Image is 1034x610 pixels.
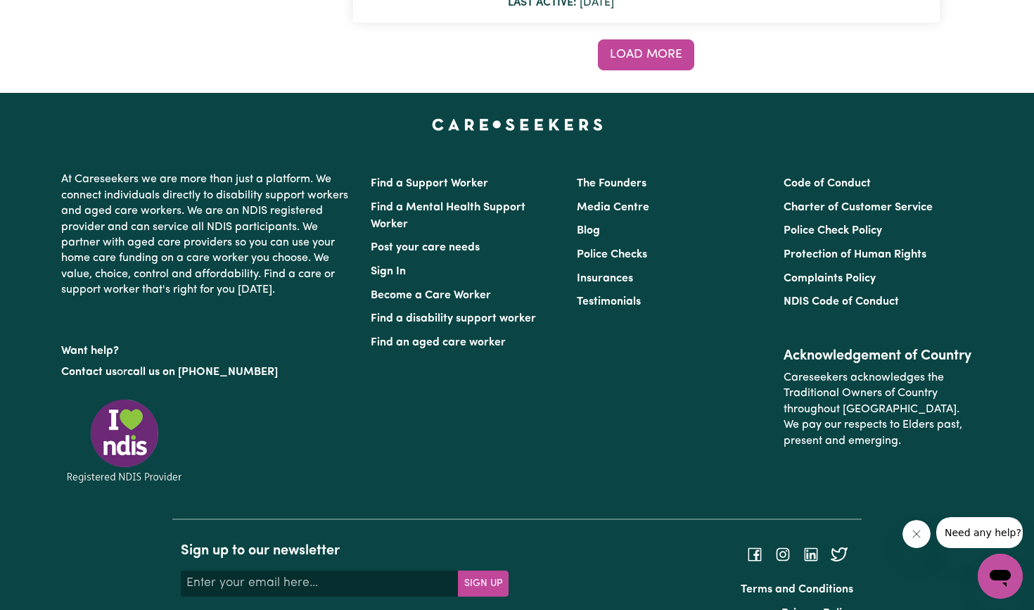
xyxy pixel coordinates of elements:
[61,166,354,303] p: At Careseekers we are more than just a platform. We connect individuals directly to disability su...
[577,296,641,307] a: Testimonials
[610,49,682,61] span: Load more
[784,273,876,284] a: Complaints Policy
[371,313,536,324] a: Find a disability support worker
[577,225,600,236] a: Blog
[181,542,509,559] h2: Sign up to our newsletter
[784,202,933,213] a: Charter of Customer Service
[978,554,1023,599] iframe: Button to launch messaging window
[831,549,848,560] a: Follow Careseekers on Twitter
[371,178,488,189] a: Find a Support Worker
[803,549,819,560] a: Follow Careseekers on LinkedIn
[598,39,694,70] button: See more results
[784,348,973,364] h2: Acknowledgement of Country
[774,549,791,560] a: Follow Careseekers on Instagram
[458,571,509,596] button: Subscribe
[784,296,899,307] a: NDIS Code of Conduct
[432,118,603,129] a: Careseekers home page
[61,359,354,386] p: or
[784,249,926,260] a: Protection of Human Rights
[127,367,278,378] a: call us on [PHONE_NUMBER]
[902,520,931,548] iframe: Close message
[577,273,633,284] a: Insurances
[577,178,646,189] a: The Founders
[371,290,491,301] a: Become a Care Worker
[741,584,853,595] a: Terms and Conditions
[577,202,649,213] a: Media Centre
[784,364,973,455] p: Careseekers acknowledges the Traditional Owners of Country throughout [GEOGRAPHIC_DATA]. We pay o...
[181,571,459,596] input: Enter your email here...
[61,367,117,378] a: Contact us
[784,178,871,189] a: Code of Conduct
[371,242,480,253] a: Post your care needs
[371,266,406,277] a: Sign In
[746,549,763,560] a: Follow Careseekers on Facebook
[371,337,506,348] a: Find an aged care worker
[936,517,1023,548] iframe: Message from company
[784,225,882,236] a: Police Check Policy
[577,249,647,260] a: Police Checks
[61,338,354,359] p: Want help?
[61,397,188,485] img: Registered NDIS provider
[371,202,525,230] a: Find a Mental Health Support Worker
